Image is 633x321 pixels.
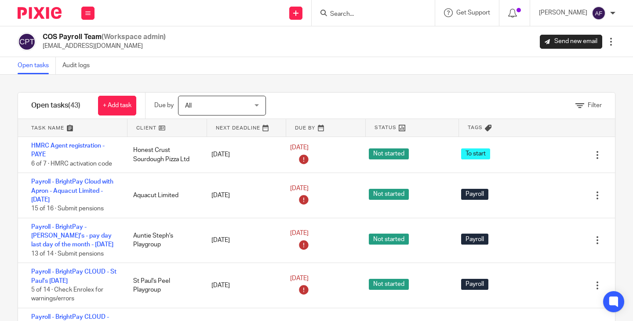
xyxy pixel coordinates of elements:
[592,6,606,20] img: svg%3E
[18,7,62,19] img: Pixie
[43,42,166,50] p: [EMAIL_ADDRESS][DOMAIN_NAME]
[369,279,409,290] span: Not started
[68,102,80,109] span: (43)
[31,101,80,110] h1: Open tasks
[461,234,488,245] span: Payroll
[31,287,103,302] span: 5 of 14 · Check Enrolex for warnings/errors
[468,124,483,131] span: Tags
[588,102,602,108] span: Filter
[18,32,36,51] img: svg%3E
[369,234,409,245] span: Not started
[329,11,408,18] input: Search
[369,148,409,159] span: Not started
[102,33,166,40] span: (Workspace admin)
[124,272,203,299] div: St Paul's Peel Playgroup
[540,35,602,49] a: Send new email
[290,185,309,191] span: [DATE]
[203,146,281,163] div: [DATE]
[290,275,309,281] span: [DATE]
[203,231,281,249] div: [DATE]
[461,189,488,200] span: Payroll
[124,141,203,168] div: Honest Crust Sourdough Pizza Ltd
[203,187,281,204] div: [DATE]
[31,161,112,167] span: 6 of 7 · HMRC activation code
[124,187,203,204] div: Aquacut Limited
[31,224,113,248] a: Payroll - BrightPay - [PERSON_NAME]'s - pay day last day of the month - [DATE]
[539,8,587,17] p: [PERSON_NAME]
[290,230,309,236] span: [DATE]
[31,206,104,212] span: 15 of 16 · Submit pensions
[124,227,203,254] div: Auntie Steph's Playgroup
[43,32,166,42] h2: COS Payroll Team
[98,96,136,115] a: + Add task
[31,179,113,203] a: Payroll - BrightPay Cloud with Apron - Aquacut Limited - [DATE]
[18,57,56,74] a: Open tasks
[203,277,281,294] div: [DATE]
[461,279,488,290] span: Payroll
[456,10,490,16] span: Get Support
[461,148,490,159] span: To start
[62,57,96,74] a: Audit logs
[375,124,397,131] span: Status
[290,145,309,151] span: [DATE]
[369,189,409,200] span: Not started
[185,103,192,109] span: All
[31,143,105,158] a: HMRC Agent registration - PAYE
[31,251,104,257] span: 13 of 14 · Submit pensions
[154,101,174,110] p: Due by
[31,269,116,284] a: Payroll - BrightPay CLOUD - St Paul's [DATE]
